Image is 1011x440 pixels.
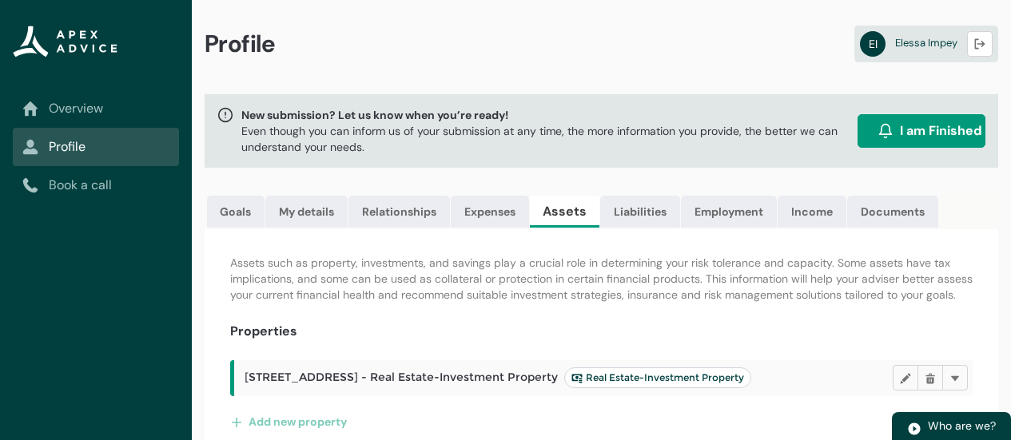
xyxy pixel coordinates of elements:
span: New submission? Let us know when you’re ready! [241,107,851,123]
p: Assets such as property, investments, and savings play a crucial role in determining your risk to... [230,255,973,303]
h4: Properties [230,322,297,341]
a: Income [778,196,846,228]
button: I am Finished [858,114,985,148]
a: Documents [847,196,938,228]
a: Book a call [22,176,169,195]
a: EIElessa Impey [854,26,998,62]
lightning-badge: Real Estate-Investment Property [564,367,751,388]
span: Real Estate-Investment Property [571,371,744,384]
abbr: EI [860,31,886,57]
nav: Sub page [13,89,179,204]
a: Liabilities [600,196,680,228]
button: More [942,365,968,390]
button: Add new property [230,409,348,434]
span: Who are we? [928,418,996,433]
img: alarm.svg [878,123,894,139]
button: Edit [893,365,918,390]
span: Elessa Impey [895,36,957,50]
a: Goals [207,196,265,228]
img: play.svg [907,422,921,436]
a: My details [265,196,348,228]
a: Relationships [348,196,450,228]
p: Even though you can inform us of your submission at any time, the more information you provide, t... [241,123,851,155]
span: [STREET_ADDRESS] - Real Estate-Investment Property [245,367,751,388]
span: Profile [205,29,276,59]
img: Apex Advice Group [13,26,117,57]
a: Employment [681,196,777,228]
span: I am Finished [900,121,981,141]
a: Overview [22,99,169,118]
button: Logout [967,31,993,57]
a: Assets [530,196,599,228]
a: Profile [22,137,169,157]
a: Expenses [451,196,529,228]
button: Delete [917,365,943,390]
